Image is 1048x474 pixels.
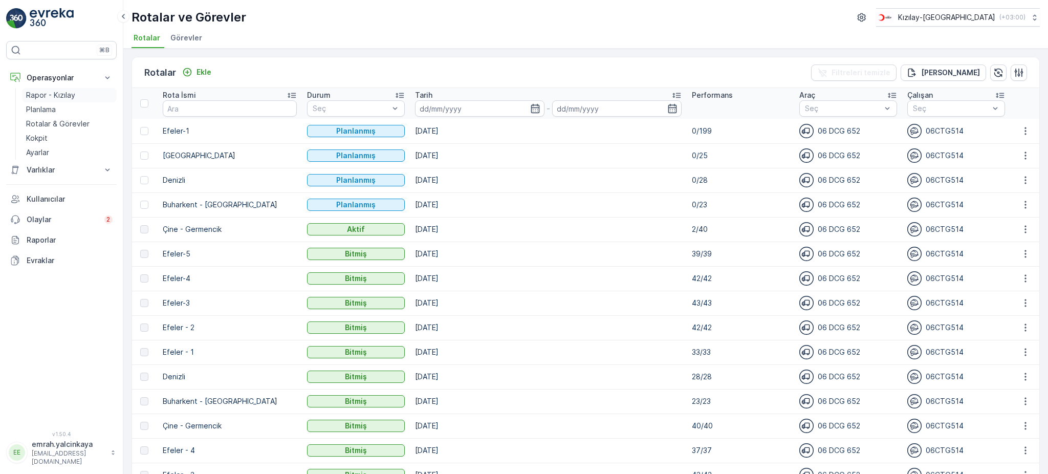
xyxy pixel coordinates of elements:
[6,209,117,230] a: Olaylar2
[336,200,376,210] p: Planlanmış
[345,322,367,333] p: Bitmiş
[799,271,814,286] img: svg%3e
[140,127,148,135] div: Toggle Row Selected
[907,247,922,261] img: svg%3e
[196,67,211,77] p: Ekle
[692,396,790,406] p: 23/23
[307,420,405,432] button: Bitmiş
[410,438,687,463] td: [DATE]
[692,249,790,259] p: 39/39
[140,324,148,332] div: Toggle Row Selected
[907,173,922,187] img: svg%3e
[336,175,376,185] p: Planlanmış
[163,100,297,117] input: Ara
[799,320,897,335] div: 06 DCG 652
[6,68,117,88] button: Operasyonlar
[6,431,117,437] span: v 1.50.4
[799,419,897,433] div: 06 DCG 652
[692,150,790,161] p: 0/25
[307,272,405,285] button: Bitmiş
[907,271,922,286] img: svg%3e
[692,347,790,357] p: 33/33
[307,90,331,100] p: Durum
[799,443,897,458] div: 06 DCG 652
[27,214,98,225] p: Olaylar
[907,443,1005,458] div: 06CTG514
[22,117,117,131] a: Rotalar & Görevler
[26,90,75,100] p: Rapor - Kızılay
[799,247,897,261] div: 06 DCG 652
[410,168,687,192] td: [DATE]
[9,444,25,461] div: EE
[692,90,733,100] p: Performans
[6,439,117,466] button: EEemrah.yalcinkaya[EMAIL_ADDRESS][DOMAIN_NAME]
[144,66,176,80] p: Rotalar
[907,394,1005,408] div: 06CTG514
[140,176,148,184] div: Toggle Row Selected
[163,396,297,406] p: Buharkent - [GEOGRAPHIC_DATA]
[692,445,790,456] p: 37/37
[26,133,48,143] p: Kokpit
[307,346,405,358] button: Bitmiş
[27,255,113,266] p: Evraklar
[27,235,113,245] p: Raporlar
[345,445,367,456] p: Bitmiş
[907,222,1005,236] div: 06CTG514
[22,102,117,117] a: Planlama
[307,248,405,260] button: Bitmiş
[410,291,687,315] td: [DATE]
[32,439,105,449] p: emrah.yalcinkaya
[170,33,202,43] span: Görevler
[6,250,117,271] a: Evraklar
[6,160,117,180] button: Varlıklar
[336,150,376,161] p: Planlanmış
[907,271,1005,286] div: 06CTG514
[26,104,56,115] p: Planlama
[799,370,897,384] div: 06 DCG 652
[134,33,160,43] span: Rotalar
[799,198,897,212] div: 06 DCG 652
[907,247,1005,261] div: 06CTG514
[27,73,96,83] p: Operasyonlar
[832,68,890,78] p: Filtreleri temizle
[345,347,367,357] p: Bitmiş
[907,296,1005,310] div: 06CTG514
[30,8,74,29] img: logo_light-DOdMpM7g.png
[901,64,986,81] button: Dışa aktar
[163,421,297,431] p: Çine - Germencik
[410,389,687,414] td: [DATE]
[307,125,405,137] button: Planlanmış
[410,364,687,389] td: [DATE]
[907,345,1005,359] div: 06CTG514
[410,414,687,438] td: [DATE]
[799,345,897,359] div: 06 DCG 652
[799,394,897,408] div: 06 DCG 652
[799,345,814,359] img: svg%3e
[921,68,980,78] p: [PERSON_NAME]
[410,340,687,364] td: [DATE]
[163,200,297,210] p: Buharkent - [GEOGRAPHIC_DATA]
[907,443,922,458] img: svg%3e
[140,201,148,209] div: Toggle Row Selected
[307,321,405,334] button: Bitmiş
[345,396,367,406] p: Bitmiş
[345,372,367,382] p: Bitmiş
[692,200,790,210] p: 0/23
[410,315,687,340] td: [DATE]
[907,296,922,310] img: svg%3e
[799,296,897,310] div: 06 DCG 652
[6,189,117,209] a: Kullanıcılar
[805,103,881,114] p: Seç
[6,230,117,250] a: Raporlar
[907,345,922,359] img: svg%3e
[692,322,790,333] p: 42/42
[799,148,814,163] img: svg%3e
[799,124,814,138] img: svg%3e
[410,192,687,217] td: [DATE]
[140,225,148,233] div: Toggle Row Selected
[799,247,814,261] img: svg%3e
[163,372,297,382] p: Denizli
[907,148,1005,163] div: 06CTG514
[140,446,148,455] div: Toggle Row Selected
[552,100,682,117] input: dd/mm/yyyy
